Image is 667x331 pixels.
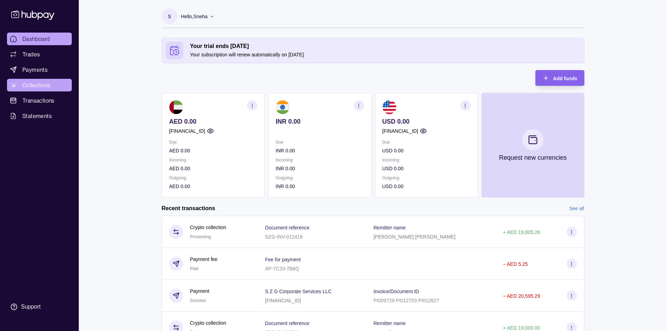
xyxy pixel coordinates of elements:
a: Payments [7,63,72,76]
span: Dashboard [22,35,50,43]
p: AP-7C33-7B8Q [265,266,299,271]
span: Trades [22,50,40,58]
p: INR 0.00 [276,165,364,172]
p: − AED 5.25 [503,261,528,267]
span: Add funds [553,76,577,81]
span: Statements [22,112,52,120]
p: INR 0.00 [276,118,364,125]
p: + AED 19,000.00 [503,325,540,331]
img: in [276,100,290,114]
p: Due [382,138,470,146]
a: Transactions [7,94,72,107]
p: Payment fee [190,255,218,263]
div: Support [21,303,41,311]
span: Collections [22,81,50,89]
p: AED 0.00 [169,118,257,125]
p: Fee for payment [265,257,301,262]
p: AED 0.00 [169,147,257,154]
p: [FINANCIAL_ID] [265,298,301,303]
p: USD 0.00 [382,165,470,172]
p: Outgoing [276,174,364,182]
p: [FINANCIAL_ID] [382,127,418,135]
a: Statements [7,110,72,122]
p: USD 0.00 [382,147,470,154]
p: Hello, Sneha [181,13,208,20]
p: Payment [190,287,209,295]
p: PI009729 PI012753 PI012627 [374,298,439,303]
p: Crypto collection [190,223,227,231]
span: Transactions [22,96,55,105]
p: Your subscription will renew automatically on [DATE] [190,51,581,58]
p: Remitter name [374,320,406,326]
span: Payments [22,65,48,74]
p: − AED 20,595.29 [503,293,540,299]
p: Remitter name [374,225,406,230]
h2: Your trial ends [DATE] [190,42,581,50]
a: Dashboard [7,33,72,45]
p: INR 0.00 [276,182,364,190]
p: AED 0.00 [169,182,257,190]
p: Outgoing [382,174,470,182]
h2: Recent transactions [162,205,215,212]
p: Incoming [382,156,470,164]
p: USD 0.00 [382,182,470,190]
p: Outgoing [169,174,257,182]
p: INR 0.00 [276,147,364,154]
p: Document reference [265,225,310,230]
span: Processing [190,234,211,239]
button: Request new currencies [481,93,584,198]
p: Invoice/Document ID [374,289,419,294]
p: USD 0.00 [382,118,470,125]
p: SZG-INV-012418 [265,234,303,240]
p: AED 0.00 [169,165,257,172]
a: Collections [7,79,72,91]
p: Request new currencies [499,154,567,161]
p: Document reference [265,320,310,326]
span: Success [190,298,206,303]
span: Paid [190,266,199,271]
a: Trades [7,48,72,61]
p: Crypto collection [190,319,227,327]
p: Incoming [276,156,364,164]
a: See all [569,205,584,212]
p: [PERSON_NAME] [PERSON_NAME] [374,234,456,240]
p: [FINANCIAL_ID] [169,127,205,135]
p: + AED 19,805.26 [503,229,540,235]
p: Due [276,138,364,146]
img: ae [169,100,183,114]
p: Incoming [169,156,257,164]
a: Support [7,299,72,314]
p: Due [169,138,257,146]
p: S Z G Corporate Services LLC [265,289,332,294]
p: S [168,13,171,20]
img: us [382,100,396,114]
button: Add funds [535,70,584,86]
